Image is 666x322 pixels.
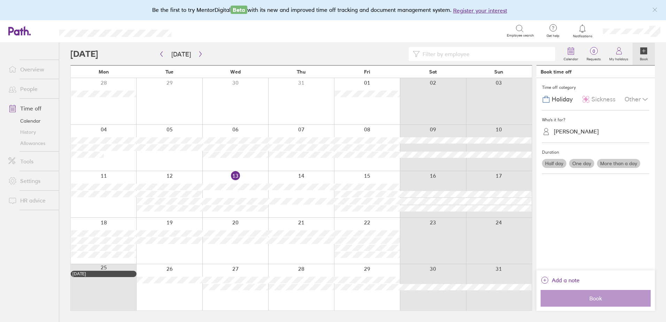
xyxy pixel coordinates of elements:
span: Employee search [507,33,534,38]
label: Book [636,55,652,61]
a: Settings [3,174,59,188]
a: Tools [3,154,59,168]
label: More than a day [597,159,640,168]
div: Duration [542,147,649,158]
button: Add a note [541,275,580,286]
button: Register your interest [453,6,507,15]
span: Mon [99,69,109,75]
span: Fri [364,69,370,75]
a: History [3,127,59,138]
a: Overview [3,62,59,76]
button: [DATE] [166,48,196,60]
span: Tue [165,69,173,75]
div: Book time off [541,69,572,75]
a: Allowances [3,138,59,149]
span: Sickness [591,96,615,103]
a: Time off [3,101,59,115]
div: [DATE] [72,271,135,276]
div: Be the first to try MentorDigital with its new and improved time off tracking and document manage... [152,6,514,15]
div: Time off category [542,82,649,93]
div: Other [625,93,649,106]
input: Filter by employee [420,47,551,61]
span: Wed [230,69,241,75]
a: People [3,82,59,96]
label: My holidays [605,55,633,61]
span: 0 [582,48,605,54]
a: Book [633,43,655,65]
label: Half day [542,159,566,168]
span: Notifications [571,34,594,38]
button: Book [541,290,651,307]
a: Notifications [571,24,594,38]
a: HR advice [3,193,59,207]
div: Who's it for? [542,115,649,125]
div: Search [190,28,208,34]
span: Holiday [552,96,573,103]
label: Requests [582,55,605,61]
span: Add a note [552,275,580,286]
span: Book [545,295,646,301]
span: Thu [297,69,305,75]
span: Sat [429,69,437,75]
a: Calendar [3,115,59,127]
span: Get help [542,34,564,38]
div: [PERSON_NAME] [554,128,599,135]
label: One day [569,159,594,168]
span: Beta [231,6,247,14]
a: 0Requests [582,43,605,65]
a: My holidays [605,43,633,65]
a: Calendar [559,43,582,65]
label: Calendar [559,55,582,61]
span: Sun [494,69,503,75]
